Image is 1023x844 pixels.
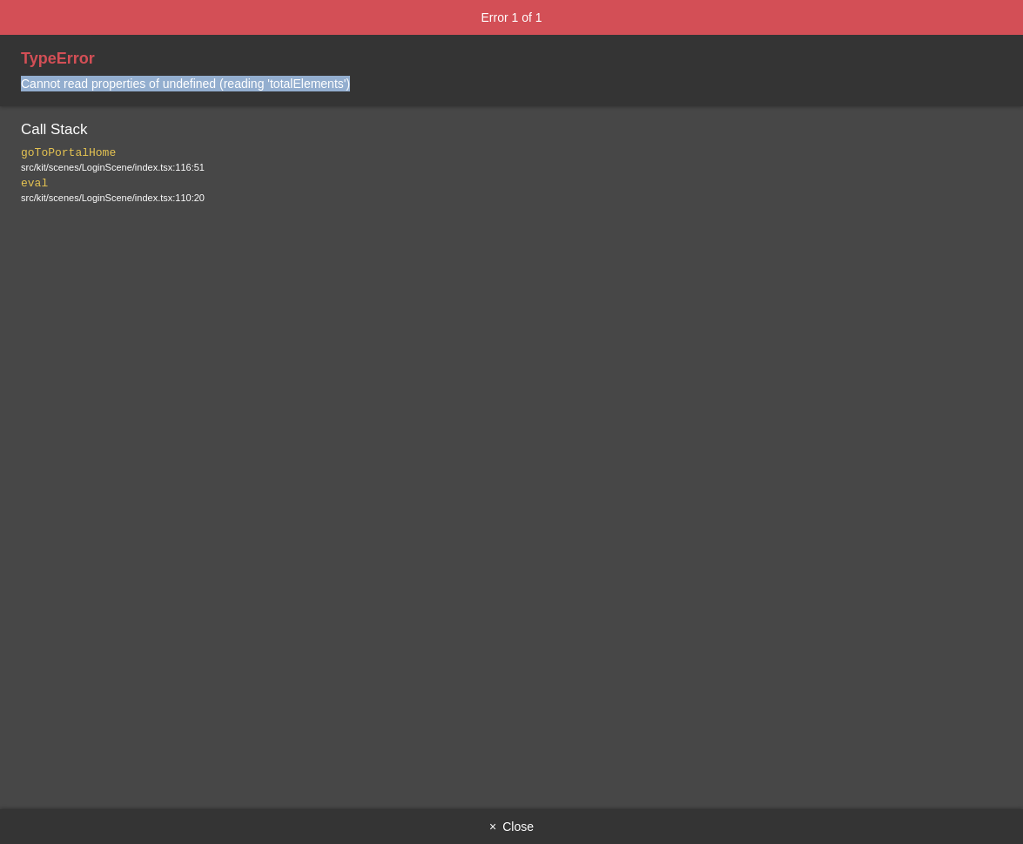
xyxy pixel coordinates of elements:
[42,107,981,130] div: ERROR
[21,77,350,91] span: Cannot read properties of undefined (reading 'totalElements')
[21,177,48,190] code: eval
[21,120,1002,139] h4: Call Stack
[21,192,1002,204] div: src/kit/scenes/LoginScene/index.tsx:110:20
[21,161,1002,173] div: src/kit/scenes/LoginScene/index.tsx:116:51
[21,146,116,159] code: goToPortalHome
[42,144,981,248] div: Cannot read properties of undefined (reading 'totalElements') TypeError: Cannot read properties o...
[28,28,967,65] div: Uncaught runtime errors:
[21,49,1002,69] h3: TypeError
